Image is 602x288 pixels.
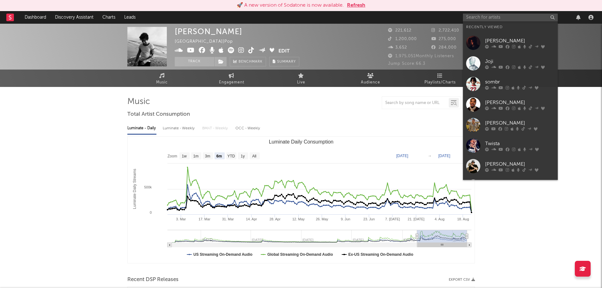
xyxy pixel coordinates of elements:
[485,160,555,168] div: [PERSON_NAME]
[485,140,555,147] div: Twista
[405,70,475,87] a: Playlists/Charts
[127,111,190,118] span: Total Artist Consumption
[222,217,234,221] text: 31. Mar
[388,46,407,50] span: 3,652
[348,252,413,257] text: Ex-US Streaming On-Demand Audio
[167,154,177,158] text: Zoom
[128,137,475,263] svg: Luminate Daily Consumption
[463,33,558,53] a: [PERSON_NAME]
[240,154,245,158] text: 1y
[269,57,299,66] button: Summary
[216,154,222,158] text: 6m
[127,70,197,87] a: Music
[219,79,244,86] span: Engagement
[485,58,555,65] div: Joji
[408,217,424,221] text: 21. [DATE]
[428,154,432,158] text: →
[463,156,558,176] a: [PERSON_NAME]
[182,154,187,158] text: 1w
[144,185,152,189] text: 500k
[336,70,405,87] a: Audience
[149,211,151,214] text: 0
[227,154,235,158] text: YTD
[239,58,263,66] span: Benchmark
[463,135,558,156] a: Twista
[347,2,365,9] button: Refresh
[193,252,252,257] text: US Streaming On-Demand Audio
[341,217,350,221] text: 9. Jun
[463,176,558,197] a: Gunna
[237,2,344,9] div: 🚀 A new version of Sodatone is now available.
[485,99,555,106] div: [PERSON_NAME]
[463,115,558,135] a: [PERSON_NAME]
[396,154,408,158] text: [DATE]
[382,101,449,106] input: Search by song name or URL
[266,70,336,87] a: Live
[230,57,266,66] a: Benchmark
[267,252,333,257] text: Global Streaming On-Demand Audio
[424,79,456,86] span: Playlists/Charts
[485,78,555,86] div: sombr
[485,37,555,45] div: [PERSON_NAME]
[388,62,425,66] span: Jump Score: 66.3
[175,57,214,66] button: Track
[163,123,196,134] div: Luminate - Weekly
[205,154,210,158] text: 3m
[363,217,374,221] text: 23. Jun
[156,79,168,86] span: Music
[51,11,98,24] a: Discovery Assistant
[388,28,411,33] span: 221,612
[246,217,257,221] text: 14. Apr
[316,217,328,221] text: 26. May
[98,11,120,24] a: Charts
[431,37,456,41] span: 275,000
[20,11,51,24] a: Dashboard
[175,27,242,36] div: [PERSON_NAME]
[431,46,457,50] span: 284,000
[120,11,140,24] a: Leads
[449,278,475,282] button: Export CSV
[457,217,469,221] text: 18. Aug
[466,23,555,31] div: Recently Viewed
[435,217,444,221] text: 4. Aug
[127,123,156,134] div: Luminate - Daily
[463,14,558,21] input: Search for artists
[463,53,558,74] a: Joji
[463,94,558,115] a: [PERSON_NAME]
[385,217,400,221] text: 7. [DATE]
[198,217,210,221] text: 17. Mar
[431,28,459,33] span: 2,722,410
[176,217,186,221] text: 3. Mar
[292,217,305,221] text: 12. May
[197,70,266,87] a: Engagement
[132,169,137,209] text: Luminate Daily Streams
[175,38,240,46] div: [GEOGRAPHIC_DATA] | Pop
[388,37,417,41] span: 1,200,000
[235,123,261,134] div: OCC - Weekly
[438,154,450,158] text: [DATE]
[297,79,305,86] span: Live
[485,119,555,127] div: [PERSON_NAME]
[193,154,198,158] text: 1m
[388,54,454,58] span: 1,975,051 Monthly Listeners
[361,79,380,86] span: Audience
[127,276,179,284] span: Recent DSP Releases
[278,47,290,55] button: Edit
[269,217,280,221] text: 28. Apr
[277,60,296,64] span: Summary
[463,74,558,94] a: sombr
[252,154,256,158] text: All
[269,139,333,144] text: Luminate Daily Consumption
